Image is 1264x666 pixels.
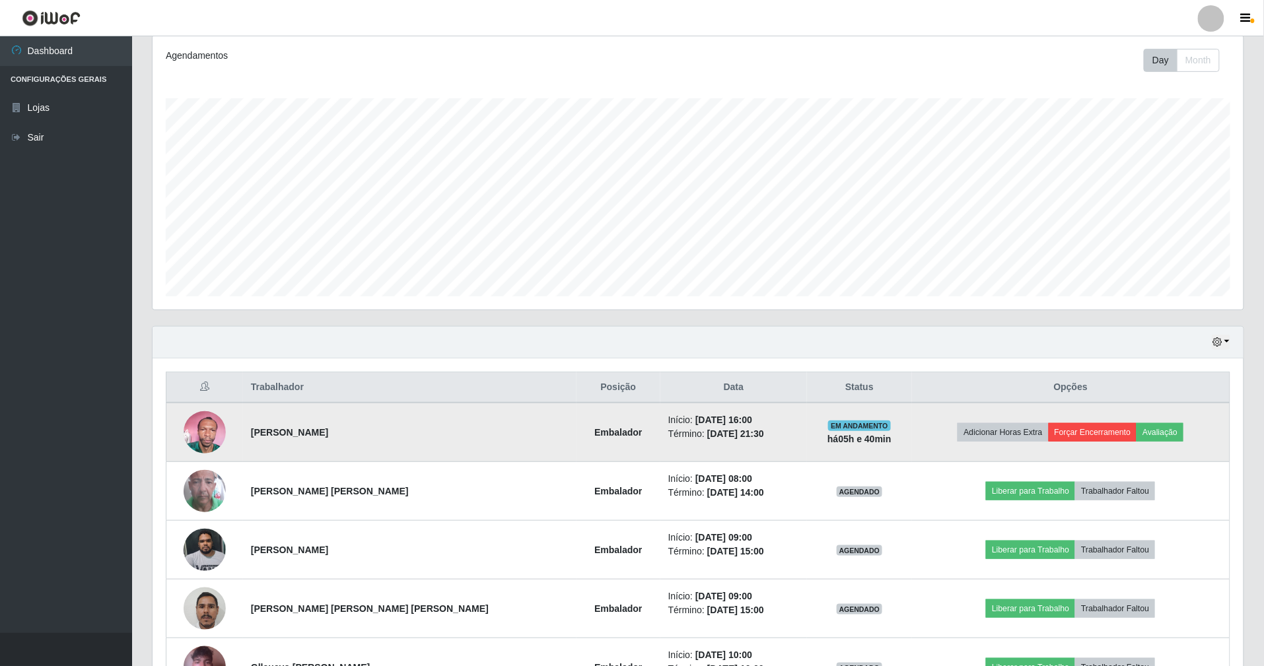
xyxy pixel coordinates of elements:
button: Liberar para Trabalho [986,541,1075,559]
th: Opções [912,372,1230,403]
time: [DATE] 14:00 [707,487,764,498]
span: AGENDADO [837,486,883,497]
strong: Embalador [594,603,642,614]
button: Trabalhador Faltou [1075,599,1155,618]
th: Status [807,372,911,403]
img: 1723577466602.jpeg [184,453,226,529]
li: Início: [668,531,800,545]
time: [DATE] 15:00 [707,546,764,556]
time: [DATE] 15:00 [707,605,764,615]
time: [DATE] 21:30 [707,428,764,439]
div: First group [1144,49,1220,72]
span: AGENDADO [837,604,883,615]
strong: [PERSON_NAME] [PERSON_NAME] [PERSON_NAME] [251,603,489,614]
button: Avaliação [1137,423,1183,442]
button: Month [1177,49,1220,72]
span: AGENDADO [837,545,883,556]
img: 1754513784799.jpeg [184,580,226,636]
div: Toolbar with button groups [1144,49,1230,72]
time: [DATE] 10:00 [695,649,752,660]
button: Liberar para Trabalho [986,482,1075,500]
img: 1718553093069.jpeg [184,521,226,578]
th: Posição [577,372,660,403]
strong: há 05 h e 40 min [827,434,892,444]
time: [DATE] 09:00 [695,532,752,543]
li: Término: [668,486,800,500]
strong: [PERSON_NAME] [251,427,328,438]
th: Trabalhador [243,372,577,403]
li: Início: [668,648,800,662]
time: [DATE] 09:00 [695,591,752,601]
strong: [PERSON_NAME] [251,545,328,555]
button: Trabalhador Faltou [1075,482,1155,500]
li: Início: [668,589,800,603]
time: [DATE] 08:00 [695,473,752,484]
li: Término: [668,427,800,441]
th: Data [660,372,808,403]
time: [DATE] 16:00 [695,415,752,425]
button: Forçar Encerramento [1049,423,1137,442]
li: Início: [668,472,800,486]
span: EM ANDAMENTO [828,420,891,431]
strong: Embalador [594,427,642,438]
li: Início: [668,413,800,427]
strong: Embalador [594,486,642,496]
button: Adicionar Horas Extra [958,423,1048,442]
div: Agendamentos [166,49,598,63]
li: Término: [668,603,800,617]
strong: Embalador [594,545,642,555]
strong: [PERSON_NAME] [PERSON_NAME] [251,486,409,496]
button: Trabalhador Faltou [1075,541,1155,559]
img: 1753956520242.jpeg [184,404,226,460]
button: Liberar para Trabalho [986,599,1075,618]
li: Término: [668,545,800,558]
img: CoreUI Logo [22,10,81,26]
button: Day [1144,49,1177,72]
